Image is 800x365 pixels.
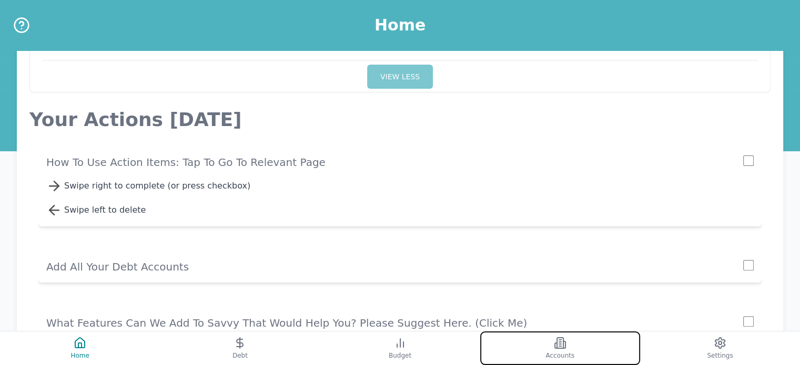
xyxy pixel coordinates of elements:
[70,351,89,360] span: Home
[13,16,31,34] button: Help
[367,65,433,89] button: VIEW LESS
[64,204,754,216] div: Swipe left to delete
[640,331,800,365] button: Settings
[46,259,743,274] p: Add All Your Debt Accounts
[29,109,771,130] p: Your Actions [DATE]
[232,351,248,360] span: Debt
[64,180,754,192] div: Swipe right to complete (or press checkbox)
[320,331,480,365] button: Budget
[707,351,733,360] span: Settings
[545,351,574,360] span: Accounts
[46,155,743,170] p: How to use action items: Tap to go to relevant page
[389,351,411,360] span: Budget
[46,316,743,330] p: What Features Can We Add To Savvy That Would Help You? Please Suggest Here. (click me)
[160,331,320,365] button: Debt
[374,16,426,35] h1: Home
[480,331,640,365] button: Accounts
